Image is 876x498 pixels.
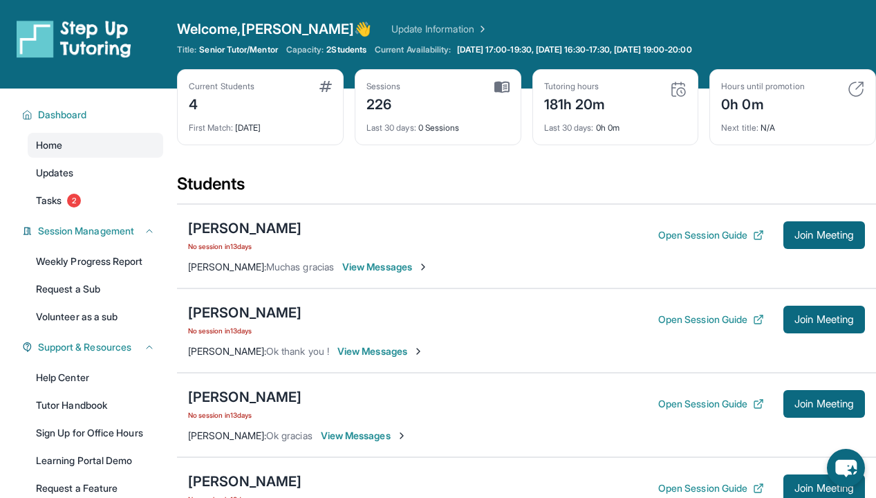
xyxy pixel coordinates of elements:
[474,22,488,36] img: Chevron Right
[188,325,301,336] span: No session in 13 days
[32,340,155,354] button: Support & Resources
[177,44,196,55] span: Title:
[366,81,401,92] div: Sessions
[188,387,301,407] div: [PERSON_NAME]
[177,19,372,39] span: Welcome, [PERSON_NAME] 👋
[28,249,163,274] a: Weekly Progress Report
[188,409,301,421] span: No session in 13 days
[544,81,606,92] div: Tutoring hours
[189,114,332,133] div: [DATE]
[454,44,695,55] a: [DATE] 17:00-19:30, [DATE] 16:30-17:30, [DATE] 19:00-20:00
[266,345,329,357] span: Ok thank you !
[319,81,332,92] img: card
[199,44,277,55] span: Senior Tutor/Mentor
[721,81,804,92] div: Hours until promotion
[326,44,366,55] span: 2 Students
[396,430,407,441] img: Chevron-Right
[827,449,865,487] button: chat-button
[36,194,62,207] span: Tasks
[544,122,594,133] span: Last 30 days :
[783,221,865,249] button: Join Meeting
[36,166,74,180] span: Updates
[721,92,804,114] div: 0h 0m
[28,160,163,185] a: Updates
[28,365,163,390] a: Help Center
[658,481,764,495] button: Open Session Guide
[658,313,764,326] button: Open Session Guide
[366,114,510,133] div: 0 Sessions
[794,400,854,408] span: Join Meeting
[544,114,687,133] div: 0h 0m
[188,261,266,273] span: [PERSON_NAME] :
[188,241,301,252] span: No session in 13 days
[28,277,163,302] a: Request a Sub
[544,92,606,114] div: 181h 20m
[413,346,424,357] img: Chevron-Right
[848,81,864,98] img: card
[375,44,451,55] span: Current Availability:
[177,173,876,203] div: Students
[391,22,488,36] a: Update Information
[188,219,301,238] div: [PERSON_NAME]
[658,397,764,411] button: Open Session Guide
[189,81,254,92] div: Current Students
[28,393,163,418] a: Tutor Handbook
[32,224,155,238] button: Session Management
[457,44,692,55] span: [DATE] 17:00-19:30, [DATE] 16:30-17:30, [DATE] 19:00-20:00
[337,344,424,358] span: View Messages
[783,390,865,418] button: Join Meeting
[794,315,854,324] span: Join Meeting
[188,472,301,491] div: [PERSON_NAME]
[38,340,131,354] span: Support & Resources
[28,448,163,473] a: Learning Portal Demo
[38,108,87,122] span: Dashboard
[17,19,131,58] img: logo
[721,122,758,133] span: Next title :
[188,345,266,357] span: [PERSON_NAME] :
[794,484,854,492] span: Join Meeting
[28,304,163,329] a: Volunteer as a sub
[189,92,254,114] div: 4
[342,260,429,274] span: View Messages
[188,303,301,322] div: [PERSON_NAME]
[366,92,401,114] div: 226
[67,194,81,207] span: 2
[494,81,510,93] img: card
[658,228,764,242] button: Open Session Guide
[783,306,865,333] button: Join Meeting
[266,261,334,273] span: Muchas gracias
[321,429,407,443] span: View Messages
[366,122,416,133] span: Last 30 days :
[32,108,155,122] button: Dashboard
[286,44,324,55] span: Capacity:
[794,231,854,239] span: Join Meeting
[418,261,429,273] img: Chevron-Right
[670,81,687,98] img: card
[28,421,163,445] a: Sign Up for Office Hours
[28,188,163,213] a: Tasks2
[721,114,864,133] div: N/A
[188,430,266,441] span: [PERSON_NAME] :
[38,224,134,238] span: Session Management
[36,138,62,152] span: Home
[189,122,233,133] span: First Match :
[28,133,163,158] a: Home
[266,430,313,441] span: Ok gracias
